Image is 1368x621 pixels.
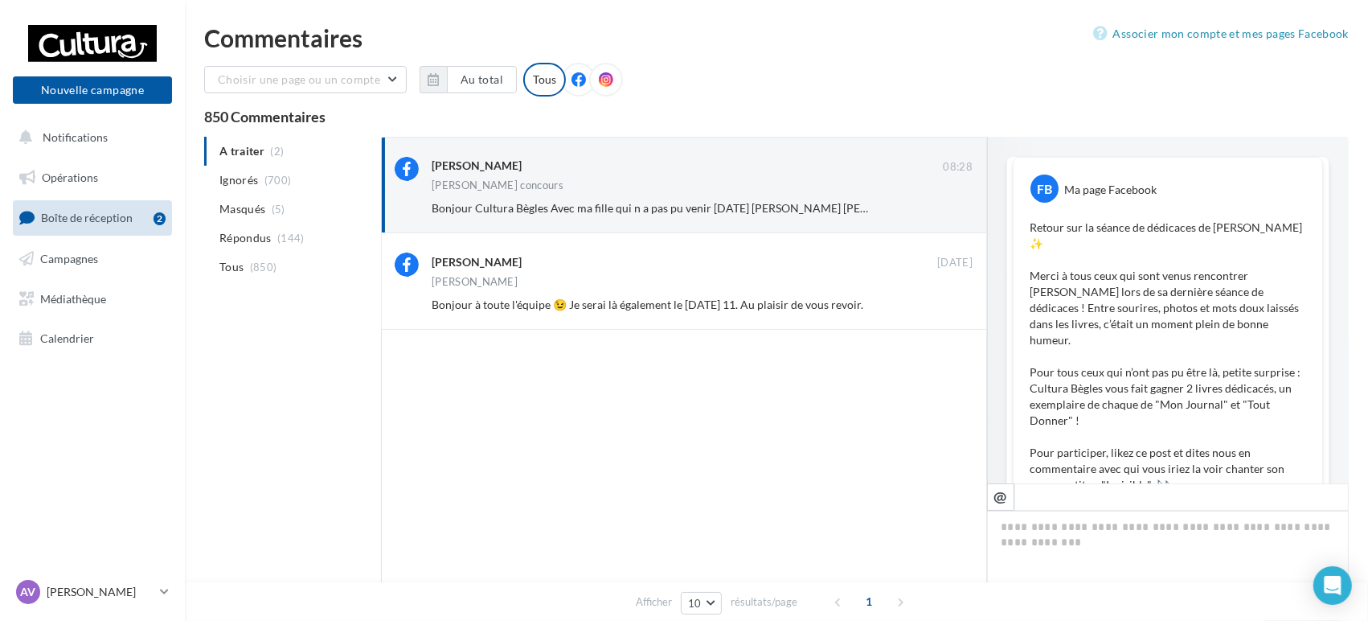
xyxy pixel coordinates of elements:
[1094,24,1349,43] a: Associer mon compte et mes pages Facebook
[218,72,380,86] span: Choisir une page ou un compte
[1030,175,1059,203] div: FB
[10,161,175,195] a: Opérations
[636,594,672,610] span: Afficher
[40,252,98,265] span: Campagnes
[219,259,244,275] span: Tous
[523,63,566,97] div: Tous
[937,256,973,270] span: [DATE]
[432,158,522,174] div: [PERSON_NAME]
[219,172,258,188] span: Ignorés
[219,230,272,246] span: Répondus
[10,121,169,154] button: Notifications
[1030,220,1306,525] p: Retour sur la séance de dédicaces de [PERSON_NAME] ✨ Merci à tous ceux qui sont venus rencontrer ...
[681,592,722,615] button: 10
[47,584,154,600] p: [PERSON_NAME]
[1064,182,1157,198] div: Ma page Facebook
[219,201,265,217] span: Masqués
[10,322,175,356] a: Calendrier
[264,174,292,187] span: (700)
[43,130,108,144] span: Notifications
[420,66,517,93] button: Au total
[432,277,518,287] div: [PERSON_NAME]
[13,577,172,607] a: AV [PERSON_NAME]
[10,200,175,235] a: Boîte de réception2
[42,171,98,184] span: Opérations
[432,298,863,311] span: Bonjour à toute l'équipe 😉 Je serai là également le [DATE] 11. Au plaisir de vous revoir.
[272,203,285,216] span: (5)
[943,160,973,175] span: 08:28
[432,180,563,191] div: [PERSON_NAME] concours
[857,589,883,615] span: 1
[250,261,277,273] span: (850)
[10,282,175,316] a: Médiathèque
[987,483,1014,511] button: @
[688,597,702,610] span: 10
[204,109,1349,124] div: 850 Commentaires
[1313,566,1352,605] div: Open Intercom Messenger
[447,66,517,93] button: Au total
[21,584,36,600] span: AV
[10,242,175,276] a: Campagnes
[40,291,106,305] span: Médiathèque
[204,66,407,93] button: Choisir une page ou un compte
[432,254,522,270] div: [PERSON_NAME]
[731,594,797,610] span: résultats/page
[41,211,133,224] span: Boîte de réception
[432,201,932,215] span: Bonjour Cultura Bègles Avec ma fille qui n a pas pu venir [DATE] [PERSON_NAME] [PERSON_NAME]
[994,489,1008,504] i: @
[204,26,1349,50] div: Commentaires
[40,331,94,345] span: Calendrier
[277,232,305,245] span: (144)
[154,212,166,225] div: 2
[13,76,172,104] button: Nouvelle campagne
